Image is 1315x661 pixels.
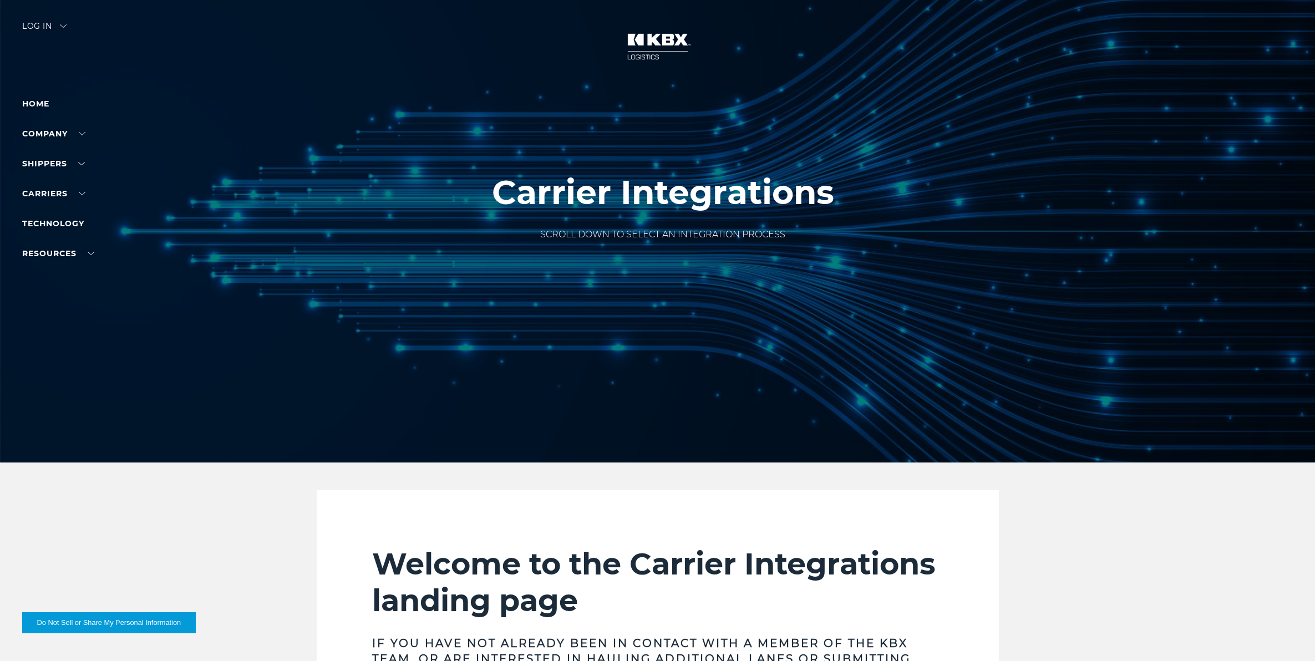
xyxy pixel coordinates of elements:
[22,159,85,169] a: SHIPPERS
[22,129,85,139] a: Company
[492,174,834,211] h1: Carrier Integrations
[616,22,699,71] img: kbx logo
[22,218,84,228] a: Technology
[492,228,834,241] p: SCROLL DOWN TO SELECT AN INTEGRATION PROCESS
[22,612,196,633] button: Do Not Sell or Share My Personal Information
[22,189,85,199] a: Carriers
[22,22,67,38] div: Log in
[22,99,49,109] a: Home
[60,24,67,28] img: arrow
[372,546,943,619] h2: Welcome to the Carrier Integrations landing page
[22,248,94,258] a: RESOURCES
